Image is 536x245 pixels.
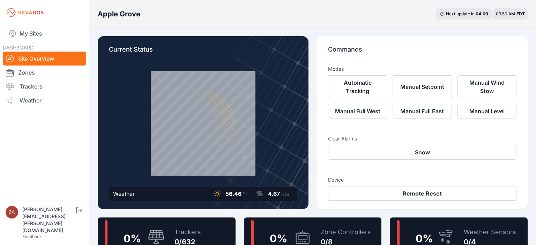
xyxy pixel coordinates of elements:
button: Manual Full East [393,104,452,118]
div: Weather Sensors [464,227,516,237]
a: Feedback [22,234,42,239]
span: DASHBOARD [3,45,33,51]
span: 09:50 AM [496,11,515,16]
div: 04 : 09 [476,11,488,17]
span: 0 % [124,232,141,245]
div: [PERSON_NAME][EMAIL_ADDRESS][PERSON_NAME][DOMAIN_NAME] [22,206,75,234]
h3: Clear Alarms [328,135,516,142]
a: My Sites [3,25,86,42]
div: Trackers [174,227,201,237]
a: Site Overview [3,52,86,66]
div: Weather [113,190,135,198]
div: Zone Controllers [321,227,371,237]
span: 56.46 [225,190,241,197]
a: Weather [3,93,86,107]
button: Manual Full West [328,104,387,118]
h3: Modes [328,66,344,72]
span: kts [281,190,289,197]
span: °F [243,190,248,197]
nav: Breadcrumb [98,5,140,23]
button: Manual Level [457,104,516,118]
button: Automatic Tracking [328,75,387,98]
span: 0 % [416,232,433,245]
span: EDT [516,11,525,16]
span: 4.67 [268,190,280,197]
p: Current Status [109,45,297,60]
button: Snow [328,145,516,160]
button: Manual Wind Stow [457,75,516,98]
h3: Device [328,176,516,183]
a: Trackers [3,79,86,93]
span: 0 % [270,232,287,245]
h3: Apple Grove [98,9,140,19]
a: Zones [3,66,86,79]
span: Next update in [446,11,475,16]
p: Commands [328,45,516,60]
button: Remote Reset [328,186,516,201]
img: Nevados [6,7,45,18]
button: Manual Setpoint [393,75,452,98]
img: zachary.brogan@energixrenewables.com [6,206,18,219]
